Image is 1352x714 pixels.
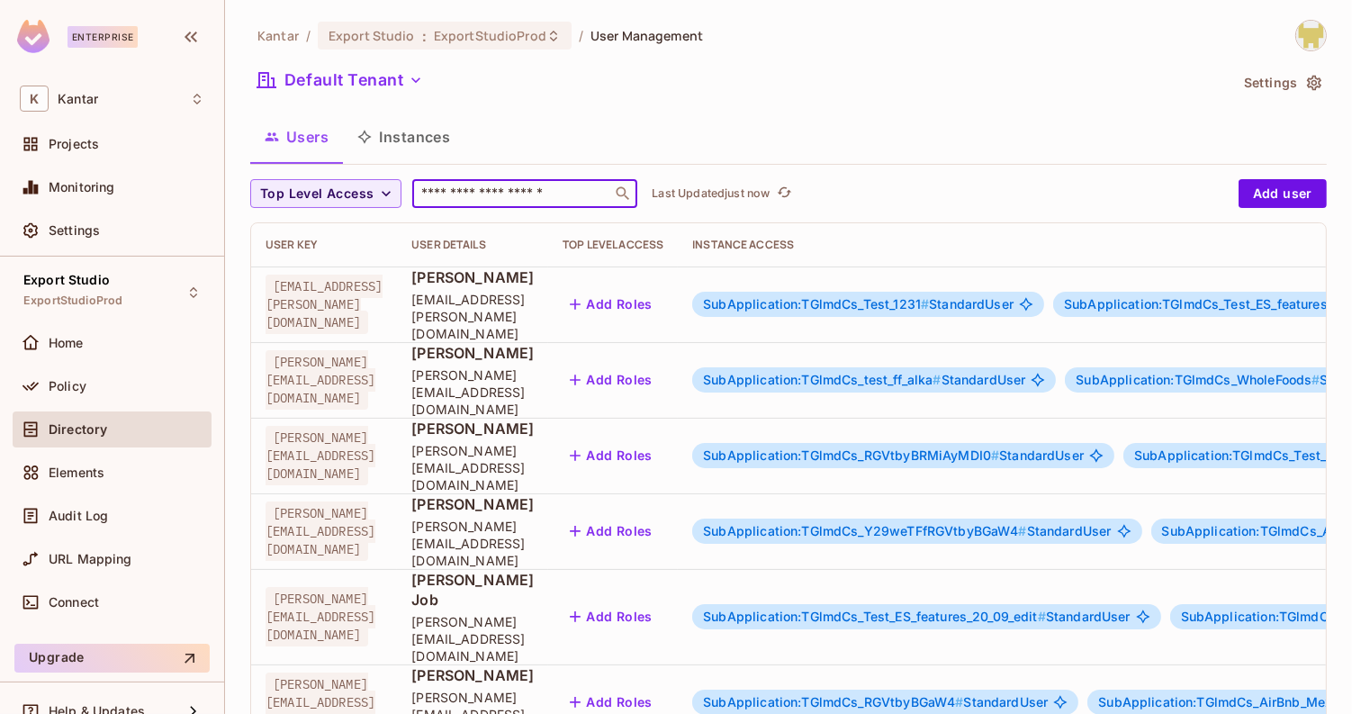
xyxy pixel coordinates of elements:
span: [PERSON_NAME] [411,665,534,685]
span: [PERSON_NAME] Job [411,570,534,610]
button: Add user [1239,179,1327,208]
span: Export Studio [329,27,415,44]
span: [PERSON_NAME] [411,267,534,287]
button: Add Roles [563,441,660,470]
span: # [1019,523,1027,538]
div: Top Level Access [563,238,663,252]
span: Projects [49,137,99,151]
span: Home [49,336,84,350]
span: StandardUser [703,373,1025,387]
span: K [20,86,49,112]
div: User Details [411,238,534,252]
button: Add Roles [563,602,660,631]
span: Settings [49,223,100,238]
span: [PERSON_NAME][EMAIL_ADDRESS][DOMAIN_NAME] [411,613,534,664]
span: [EMAIL_ADDRESS][PERSON_NAME][DOMAIN_NAME] [411,291,534,342]
span: # [991,447,999,463]
span: SubApplication:TGlmdCs_RGVtbyBGaW4 [703,694,963,709]
button: Default Tenant [250,66,430,95]
span: Directory [49,422,107,437]
span: [PERSON_NAME] [411,494,534,514]
span: the active workspace [257,27,299,44]
span: # [1038,609,1046,624]
span: SubApplication:TGlmdCs_Test_1231 [703,296,929,312]
span: [PERSON_NAME][EMAIL_ADDRESS][DOMAIN_NAME] [266,426,375,485]
span: SubApplication:TGlmdCs_RGVtbyBRMiAyMDI0 [703,447,999,463]
span: [PERSON_NAME][EMAIL_ADDRESS][DOMAIN_NAME] [411,518,534,569]
li: / [306,27,311,44]
span: # [933,372,942,387]
span: Export Studio [23,273,110,287]
div: Enterprise [68,26,138,48]
button: refresh [773,183,795,204]
span: StandardUser [703,610,1130,624]
span: Monitoring [49,180,115,194]
img: SReyMgAAAABJRU5ErkJggg== [17,20,50,53]
img: Girishankar.VP@kantar.com [1296,21,1326,50]
span: [PERSON_NAME][EMAIL_ADDRESS][DOMAIN_NAME] [266,502,375,561]
span: [PERSON_NAME][EMAIL_ADDRESS][DOMAIN_NAME] [266,587,375,646]
span: StandardUser [703,297,1014,312]
span: [PERSON_NAME][EMAIL_ADDRESS][DOMAIN_NAME] [266,350,375,410]
div: User Key [266,238,383,252]
span: [PERSON_NAME] [411,419,534,438]
span: SubApplication:TGlmdCs_Test_ES_features_20_09_edit [703,609,1046,624]
button: Users [250,114,343,159]
span: ExportStudioProd [23,294,122,308]
button: Upgrade [14,644,210,673]
span: URL Mapping [49,552,132,566]
span: [EMAIL_ADDRESS][PERSON_NAME][DOMAIN_NAME] [266,275,383,334]
span: [PERSON_NAME][EMAIL_ADDRESS][DOMAIN_NAME] [411,366,534,418]
span: refresh [777,185,792,203]
button: Instances [343,114,464,159]
span: # [921,296,929,312]
span: # [955,694,963,709]
button: Add Roles [563,517,660,546]
span: [PERSON_NAME] [411,343,534,363]
button: Add Roles [563,366,660,394]
button: Top Level Access [250,179,401,208]
span: Workspace: Kantar [58,92,98,106]
span: User Management [590,27,703,44]
span: Top Level Access [260,183,374,205]
span: Click to refresh data [770,183,795,204]
span: Connect [49,595,99,610]
span: [PERSON_NAME][EMAIL_ADDRESS][DOMAIN_NAME] [411,442,534,493]
p: Last Updated just now [652,186,770,201]
span: StandardUser [703,448,1084,463]
span: SubApplication:TGlmdCs_WholeFoods [1076,372,1320,387]
button: Settings [1237,68,1327,97]
span: StandardUser [703,695,1048,709]
button: Add Roles [563,290,660,319]
span: SubApplication:TGlmdCs_test_ff_alka [703,372,941,387]
span: SubApplication:TGlmdCs_Y29weTFfRGVtbyBGaW4 [703,523,1026,538]
span: : [421,29,428,43]
span: Elements [49,465,104,480]
span: Audit Log [49,509,108,523]
span: # [1311,372,1320,387]
span: StandardUser [703,524,1111,538]
li: / [579,27,583,44]
span: ExportStudioProd [434,27,546,44]
span: Policy [49,379,86,393]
